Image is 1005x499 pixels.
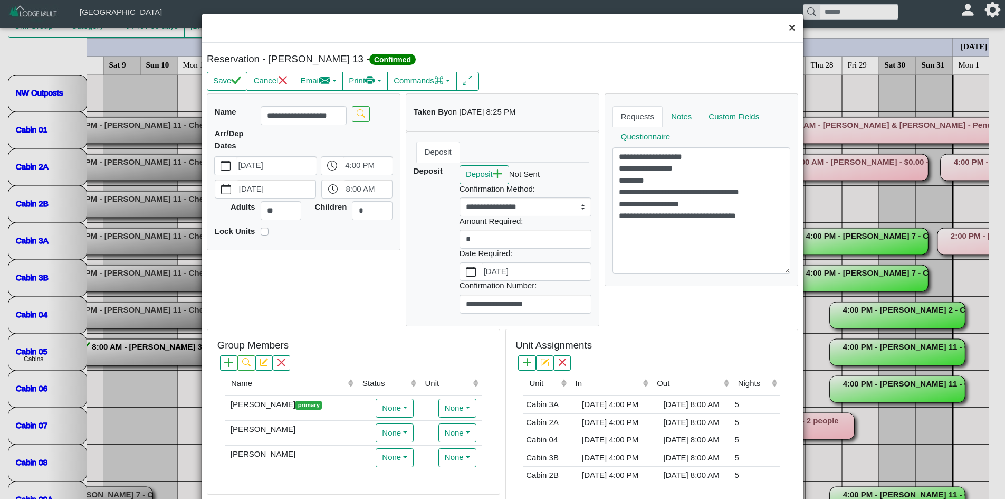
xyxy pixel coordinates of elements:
div: [DATE] 8:00 AM [654,469,730,482]
button: clock [321,157,343,175]
div: Nights [738,378,769,390]
a: Notes [663,106,700,127]
div: [DATE] 4:00 PM [572,434,648,446]
label: [DATE] [482,263,591,281]
button: Depositplus [460,165,509,184]
div: [PERSON_NAME] [228,423,354,436]
h5: Reservation - [PERSON_NAME] 13 - [207,53,500,65]
button: None [376,448,414,467]
div: [PERSON_NAME] [228,448,354,460]
button: calendar [215,157,236,175]
button: plus [518,355,535,371]
button: pencil square [536,355,553,371]
td: Cabin 2B [523,467,569,484]
div: In [576,378,640,390]
svg: x [277,358,285,366]
h6: Date Required: [460,249,592,258]
label: 8:00 AM [344,180,393,198]
button: pencil square [255,355,273,371]
button: None [376,399,414,418]
td: Cabin 3B [523,449,569,467]
label: [DATE] [236,157,317,175]
svg: pencil square [540,358,549,366]
div: Unit [425,378,470,390]
button: Emailenvelope fill [294,72,343,91]
svg: command [434,76,444,86]
svg: x [558,358,567,366]
svg: calendar [466,267,476,277]
div: [DATE] 8:00 AM [654,452,730,464]
button: clock [322,180,343,198]
svg: plus [523,358,531,366]
span: primary [295,401,322,410]
b: Name [215,107,236,116]
button: None [438,448,476,467]
svg: plus [224,358,233,366]
button: search [237,355,255,371]
td: Cabin 3A [523,396,569,413]
svg: arrows angle expand [463,76,473,86]
h6: Confirmation Method: [460,184,592,194]
b: Lock Units [215,227,255,236]
label: 4:00 PM [343,157,393,175]
button: calendar [215,180,237,198]
h5: Group Members [217,340,289,352]
button: None [438,423,476,442]
td: 5 [732,467,780,484]
button: calendar [460,263,482,281]
td: 5 [732,413,780,431]
button: search [352,106,369,121]
label: [DATE] [237,180,315,198]
svg: search [357,109,365,118]
h5: Unit Assignments [515,340,592,352]
div: Status [362,378,408,390]
button: arrows angle expand [456,72,479,91]
b: Taken By [414,107,448,116]
button: Commandscommand [387,72,457,91]
button: Printprinter fill [342,72,388,91]
svg: printer fill [365,76,375,86]
div: [DATE] 4:00 PM [572,452,648,464]
button: None [438,399,476,418]
svg: clock [328,184,338,194]
div: [DATE] 8:00 AM [654,399,730,411]
button: Savecheck [207,72,247,91]
h6: Amount Required: [460,216,592,226]
i: Not Sent [509,170,540,178]
a: Deposit [416,142,460,163]
svg: calendar [221,184,231,194]
svg: search [242,358,251,366]
button: plus [220,355,237,371]
td: 5 [732,431,780,449]
a: Requests [612,106,663,127]
svg: clock [327,161,337,171]
b: Children [315,202,347,211]
td: 5 [732,449,780,467]
td: Cabin 2A [523,413,569,431]
svg: check [231,76,241,86]
a: Custom Fields [700,106,768,127]
button: x [553,355,571,371]
svg: plus [493,169,503,179]
svg: calendar [221,161,231,171]
b: Deposit [414,166,443,175]
button: None [376,423,414,442]
button: Cancelx [247,72,294,91]
div: [PERSON_NAME] [228,399,354,411]
td: 5 [732,396,780,413]
b: Arr/Dep Dates [215,129,244,150]
td: Cabin 04 [523,431,569,449]
svg: pencil square [260,358,268,366]
button: x [273,355,290,371]
div: Name [231,378,346,390]
div: [DATE] 4:00 PM [572,417,648,429]
svg: envelope fill [320,76,330,86]
div: [DATE] 4:00 PM [572,469,648,482]
div: [DATE] 4:00 PM [572,399,648,411]
b: Adults [231,202,255,211]
a: Questionnaire [612,127,678,148]
div: [DATE] 8:00 AM [654,417,730,429]
i: on [DATE] 8:25 PM [448,107,515,116]
div: Unit [530,378,559,390]
button: Close [781,14,803,42]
